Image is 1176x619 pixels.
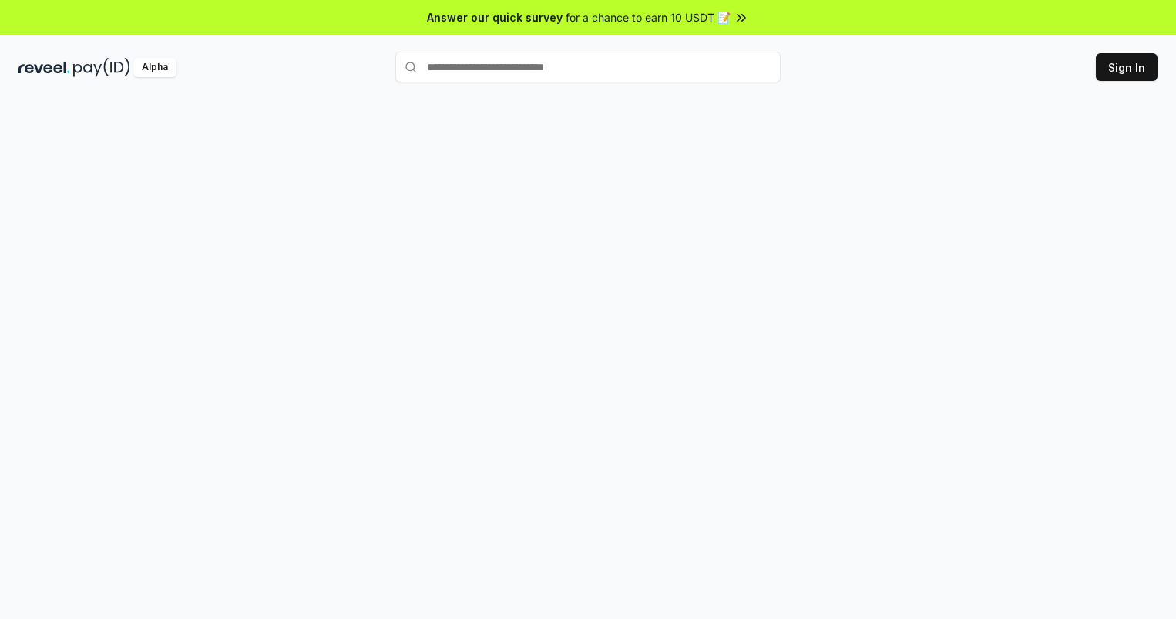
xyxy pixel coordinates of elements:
img: reveel_dark [18,58,70,77]
span: for a chance to earn 10 USDT 📝 [566,9,731,25]
img: pay_id [73,58,130,77]
div: Alpha [133,58,176,77]
span: Answer our quick survey [427,9,563,25]
button: Sign In [1096,53,1158,81]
